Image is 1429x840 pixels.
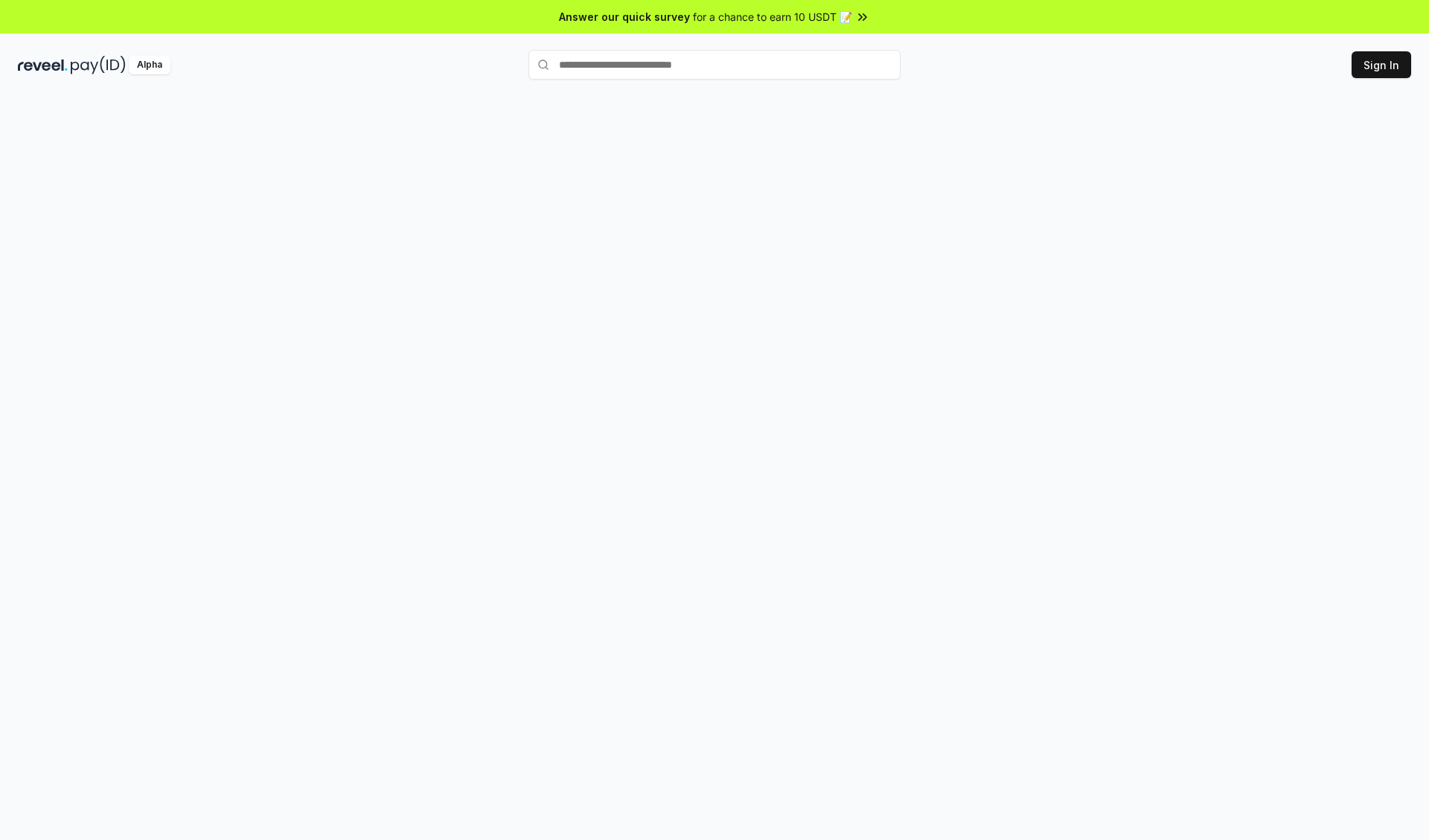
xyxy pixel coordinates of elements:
span: for a chance to earn 10 USDT 📝 [693,9,852,25]
button: Sign In [1352,51,1411,78]
img: pay_id [71,56,126,74]
img: reveel_dark [18,56,68,74]
span: Answer our quick survey [559,9,690,25]
div: Alpha [129,56,170,74]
